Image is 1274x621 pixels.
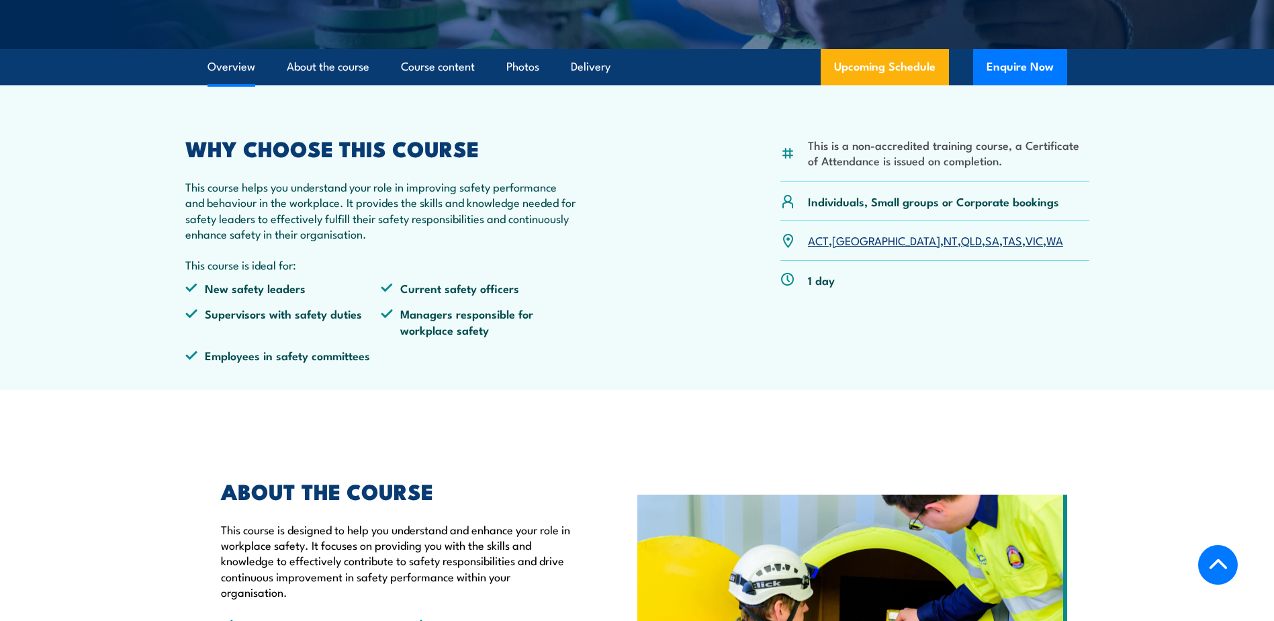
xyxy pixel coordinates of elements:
[973,49,1067,85] button: Enquire Now
[185,179,578,242] p: This course helps you understand your role in improving safety performance and behaviour in the w...
[821,49,949,85] a: Upcoming Schedule
[381,280,577,296] li: Current safety officers
[1003,232,1022,248] a: TAS
[961,232,982,248] a: QLD
[808,137,1089,169] li: This is a non-accredited training course, a Certificate of Attendance is issued on completion.
[571,49,610,85] a: Delivery
[832,232,940,248] a: [GEOGRAPHIC_DATA]
[808,233,1063,248] p: , , , , , , ,
[808,232,829,248] a: ACT
[1046,232,1063,248] a: WA
[221,481,576,500] h2: ABOUT THE COURSE
[506,49,539,85] a: Photos
[808,194,1059,209] p: Individuals, Small groups or Corporate bookings
[401,49,475,85] a: Course content
[985,232,999,248] a: SA
[185,280,381,296] li: New safety leaders
[221,522,576,600] p: This course is designed to help you understand and enhance your role in workplace safety. It focu...
[287,49,369,85] a: About the course
[185,306,381,337] li: Supervisors with safety duties
[944,232,958,248] a: NT
[208,49,255,85] a: Overview
[381,306,577,337] li: Managers responsible for workplace safety
[808,272,835,288] p: 1 day
[1026,232,1043,248] a: VIC
[185,347,381,363] li: Employees in safety committees
[185,138,578,157] h2: WHY CHOOSE THIS COURSE
[185,257,578,272] p: This course is ideal for:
